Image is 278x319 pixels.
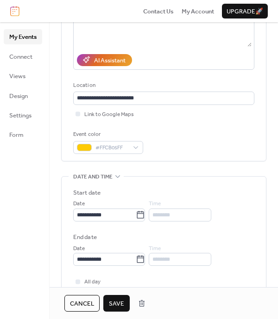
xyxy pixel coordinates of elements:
[182,6,214,16] a: My Account
[9,32,37,42] span: My Events
[73,244,85,253] span: Date
[73,172,113,182] span: Date and time
[182,7,214,16] span: My Account
[9,130,24,140] span: Form
[4,29,42,44] a: My Events
[73,199,85,209] span: Date
[4,68,42,83] a: Views
[4,49,42,64] a: Connect
[73,81,253,90] div: Location
[143,7,174,16] span: Contact Us
[4,88,42,103] a: Design
[95,143,128,153] span: #FFCB05FF
[64,295,100,312] button: Cancel
[73,188,101,197] div: Start date
[4,108,42,123] a: Settings
[9,72,25,81] span: Views
[73,233,97,242] div: End date
[9,111,32,120] span: Settings
[9,52,32,61] span: Connect
[109,299,124,308] span: Save
[222,4,268,18] button: Upgrade🚀
[94,56,126,65] div: AI Assistant
[149,199,161,209] span: Time
[227,7,263,16] span: Upgrade 🚀
[84,110,134,119] span: Link to Google Maps
[149,244,161,253] span: Time
[73,130,141,139] div: Event color
[4,127,42,142] a: Form
[9,92,28,101] span: Design
[70,299,94,308] span: Cancel
[77,54,132,66] button: AI Assistant
[103,295,130,312] button: Save
[84,277,101,287] span: All day
[10,6,19,16] img: logo
[143,6,174,16] a: Contact Us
